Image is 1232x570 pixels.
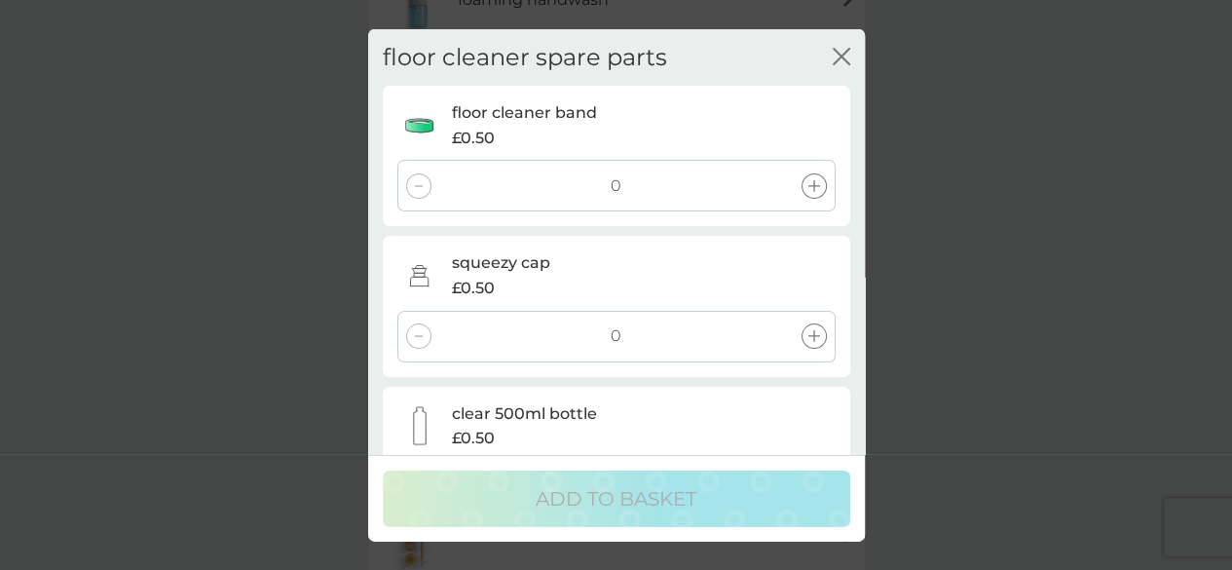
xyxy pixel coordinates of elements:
p: squeezy cap [452,250,550,276]
span: £0.50 [452,276,495,301]
p: ADD TO BASKET [536,483,696,514]
h2: floor cleaner spare parts [383,43,667,71]
img: squeezy cap [400,256,439,295]
p: 0 [611,323,621,349]
button: close [833,47,850,67]
p: clear 500ml bottle [452,400,597,426]
span: £0.50 [452,426,495,451]
img: floor cleaner band [400,106,439,145]
img: clear 500ml bottle [400,406,439,445]
p: floor cleaner band [452,100,597,126]
span: £0.50 [452,126,495,151]
p: 0 [611,173,621,199]
button: ADD TO BASKET [383,471,850,527]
